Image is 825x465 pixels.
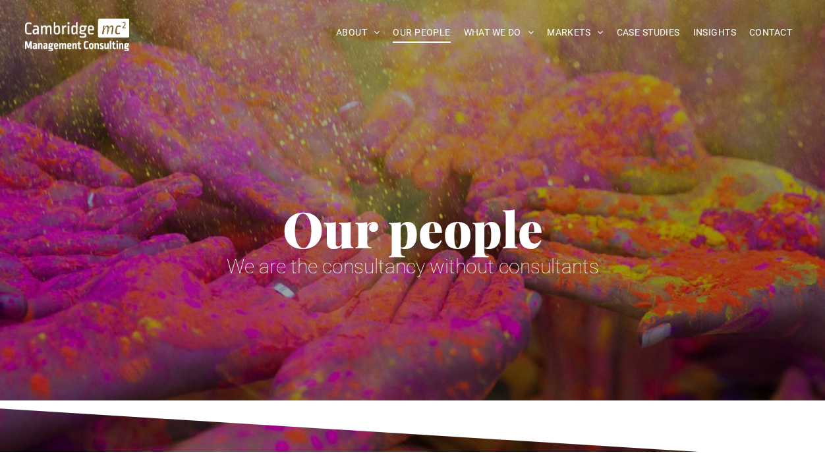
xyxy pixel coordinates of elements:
a: INSIGHTS [687,22,743,43]
a: OUR PEOPLE [386,22,457,43]
a: ABOUT [329,22,387,43]
a: CASE STUDIES [610,22,687,43]
a: CONTACT [743,22,799,43]
span: Our people [283,195,543,261]
span: We are the consultancy without consultants [227,255,599,278]
a: WHAT WE DO [457,22,541,43]
img: Go to Homepage [25,18,130,51]
a: MARKETS [540,22,610,43]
